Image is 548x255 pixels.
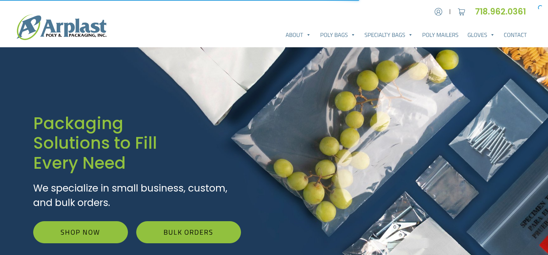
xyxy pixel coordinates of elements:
[281,28,316,42] a: About
[33,221,128,243] a: Shop Now
[475,6,531,17] a: 718.962.0361
[360,28,418,42] a: Specialty Bags
[33,114,241,173] h1: Packaging Solutions to Fill Every Need
[316,28,360,42] a: Poly Bags
[136,221,241,243] a: Bulk Orders
[33,181,241,210] p: We specialize in small business, custom, and bulk orders.
[17,14,106,40] img: logo
[499,28,531,42] a: Contact
[449,8,451,16] span: |
[418,28,463,42] a: Poly Mailers
[463,28,500,42] a: Gloves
